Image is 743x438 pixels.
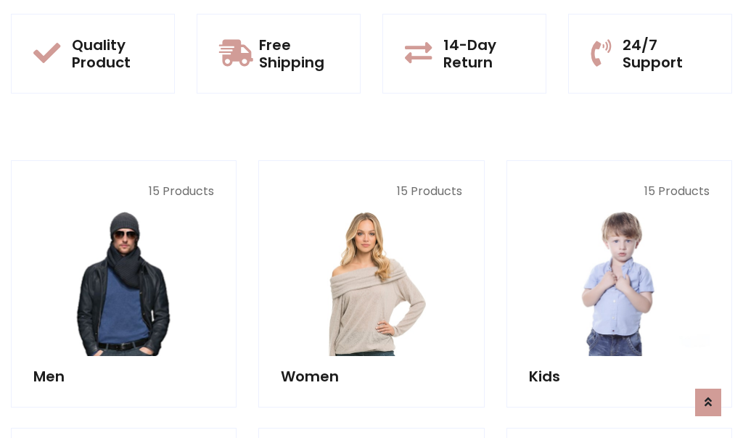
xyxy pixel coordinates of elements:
p: 15 Products [529,183,710,200]
h5: Men [33,368,214,385]
h5: Quality Product [72,36,152,71]
p: 15 Products [33,183,214,200]
h5: Women [281,368,461,385]
h5: Free Shipping [259,36,338,71]
h5: 14-Day Return [443,36,524,71]
p: 15 Products [281,183,461,200]
h5: 24/7 Support [623,36,710,71]
h5: Kids [529,368,710,385]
